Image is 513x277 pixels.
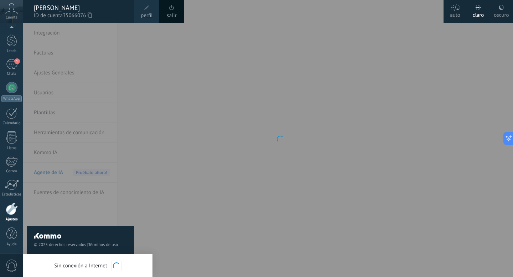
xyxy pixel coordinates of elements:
[63,12,92,20] span: 35066076
[141,12,152,20] span: perfil
[473,5,484,23] div: claro
[34,242,127,247] span: © 2025 derechos reservados |
[167,12,176,20] a: salir
[1,217,22,222] div: Ajustes
[54,260,121,271] div: Sin conexión a Internet
[1,95,22,102] div: WhatsApp
[6,15,17,20] span: Cuenta
[1,242,22,247] div: Ayuda
[14,58,20,64] span: 1
[450,5,460,23] div: auto
[1,169,22,174] div: Correo
[494,5,509,23] div: oscuro
[1,72,22,76] div: Chats
[34,12,127,20] span: ID de cuenta
[88,242,118,247] a: Términos de uso
[1,146,22,151] div: Listas
[1,192,22,197] div: Estadísticas
[34,4,127,12] div: [PERSON_NAME]
[1,121,22,126] div: Calendario
[1,49,22,53] div: Leads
